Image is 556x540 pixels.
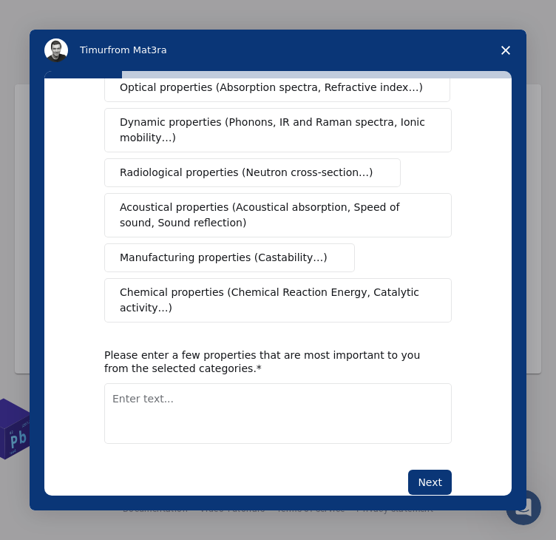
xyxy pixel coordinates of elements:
span: Chemical properties (Chemical Reaction Energy, Catalytic activity…) [120,285,426,316]
span: from Mat3ra [107,44,166,55]
span: Manufacturing properties (Castability…) [120,250,328,266]
span: Radiological properties (Neutron cross-section…) [120,165,373,180]
textarea: Enter text... [104,383,452,444]
button: Optical properties (Absorption spectra, Refractive index…) [104,73,450,102]
span: Timur [80,44,107,55]
span: Acoustical properties (Acoustical absorption, Speed of sound, Sound reflection) [120,200,427,231]
span: Optical properties (Absorption spectra, Refractive index…) [120,80,423,95]
button: Acoustical properties (Acoustical absorption, Speed of sound, Sound reflection) [104,193,452,237]
button: Next [408,470,452,495]
span: Dynamic properties (Phonons, IR and Raman spectra, Ionic mobility…) [120,115,427,146]
button: Radiological properties (Neutron cross-section…) [104,158,401,187]
span: Support [30,10,83,24]
span: Close survey [485,30,526,71]
img: Profile image for Timur [44,38,68,62]
div: Please enter a few properties that are most important to you from the selected categories. [104,348,430,375]
button: Dynamic properties (Phonons, IR and Raman spectra, Ionic mobility…) [104,108,452,152]
button: Chemical properties (Chemical Reaction Energy, Catalytic activity…) [104,278,452,323]
button: Manufacturing properties (Castability…) [104,243,355,272]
